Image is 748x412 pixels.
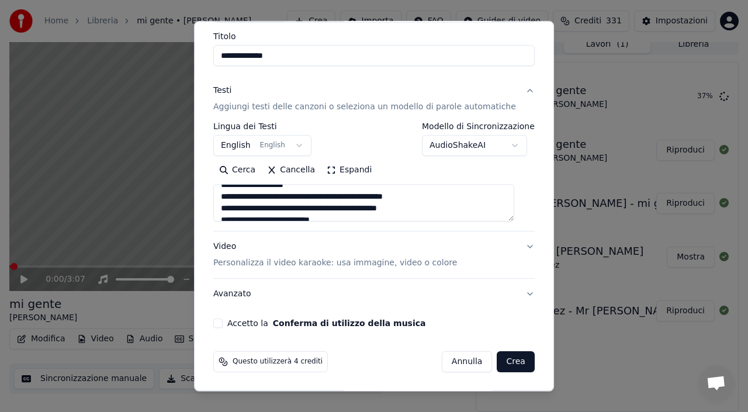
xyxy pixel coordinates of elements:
[273,319,426,327] button: Accetto la
[213,279,535,309] button: Avanzato
[321,161,378,179] button: Espandi
[213,122,535,231] div: TestiAggiungi testi delle canzoni o seleziona un modello di parole automatiche
[213,85,231,96] div: Testi
[227,319,425,327] label: Accetto la
[213,257,457,269] p: Personalizza il video karaoke: usa immagine, video o colore
[261,161,321,179] button: Cancella
[213,122,311,130] label: Lingua dei Testi
[213,32,535,40] label: Titolo
[442,351,493,372] button: Annulla
[213,241,457,269] div: Video
[422,122,535,130] label: Modello di Sincronizzazione
[213,161,261,179] button: Cerca
[213,101,516,113] p: Aggiungi testi delle canzoni o seleziona un modello di parole automatiche
[233,357,323,366] span: Questo utilizzerà 4 crediti
[213,231,535,278] button: VideoPersonalizza il video karaoke: usa immagine, video o colore
[213,75,535,122] button: TestiAggiungi testi delle canzoni o seleziona un modello di parole automatiche
[497,351,535,372] button: Crea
